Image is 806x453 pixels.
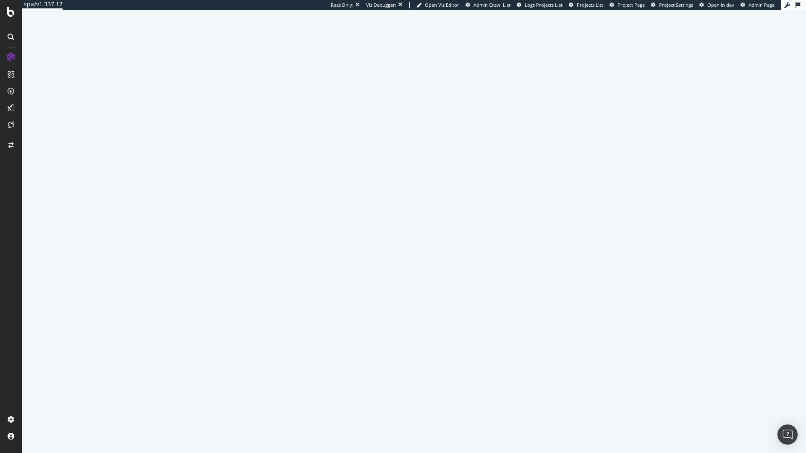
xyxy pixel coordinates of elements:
[777,424,798,445] div: Open Intercom Messenger
[425,2,459,8] span: Open Viz Editor
[659,2,693,8] span: Project Settings
[651,2,693,8] a: Project Settings
[741,2,775,8] a: Admin Page
[577,2,603,8] span: Projects List
[474,2,510,8] span: Admin Crawl List
[618,2,645,8] span: Project Page
[569,2,603,8] a: Projects List
[416,2,459,8] a: Open Viz Editor
[366,2,396,8] div: Viz Debugger:
[331,2,353,8] div: ReadOnly:
[707,2,734,8] span: Open in dev
[525,2,563,8] span: Logs Projects List
[517,2,563,8] a: Logs Projects List
[699,2,734,8] a: Open in dev
[748,2,775,8] span: Admin Page
[466,2,510,8] a: Admin Crawl List
[610,2,645,8] a: Project Page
